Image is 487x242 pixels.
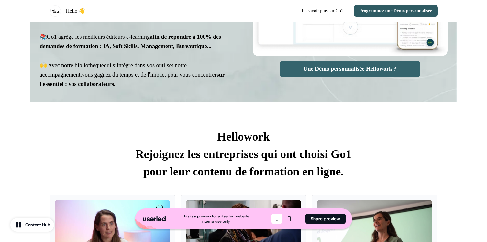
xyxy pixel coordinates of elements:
button: Une Démo personnalisée Hellowork ? [280,61,420,77]
div: Content Hub [25,222,50,228]
button: Programmez une Démo personnalisée [354,5,438,17]
a: En savoir plus sur Go1 [297,5,349,17]
p: Hello 👋 [66,7,85,15]
div: Internal use only. [202,219,230,224]
button: Share preview [305,214,346,224]
p: Hellowork Rejoignez les entreprises qui ont choisi Go1 pour leur contenu de formation en ligne. [50,128,438,180]
button: Desktop mode [271,214,282,224]
span: Go1 agrège les meilleurs éditeurs e-learning​ [40,34,221,49]
span: qui s’intègre dans vos outils [104,62,169,68]
span: 🙌 Avec notre bibliothèque [40,62,104,68]
span: vous gagnez du temps et de l'impact pour vous concentrer [40,71,225,87]
button: Mobile mode [283,214,294,224]
strong: 📚 [40,34,47,40]
div: This is a preview for a Userled website. [182,214,250,219]
button: Content Hub [10,218,54,232]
